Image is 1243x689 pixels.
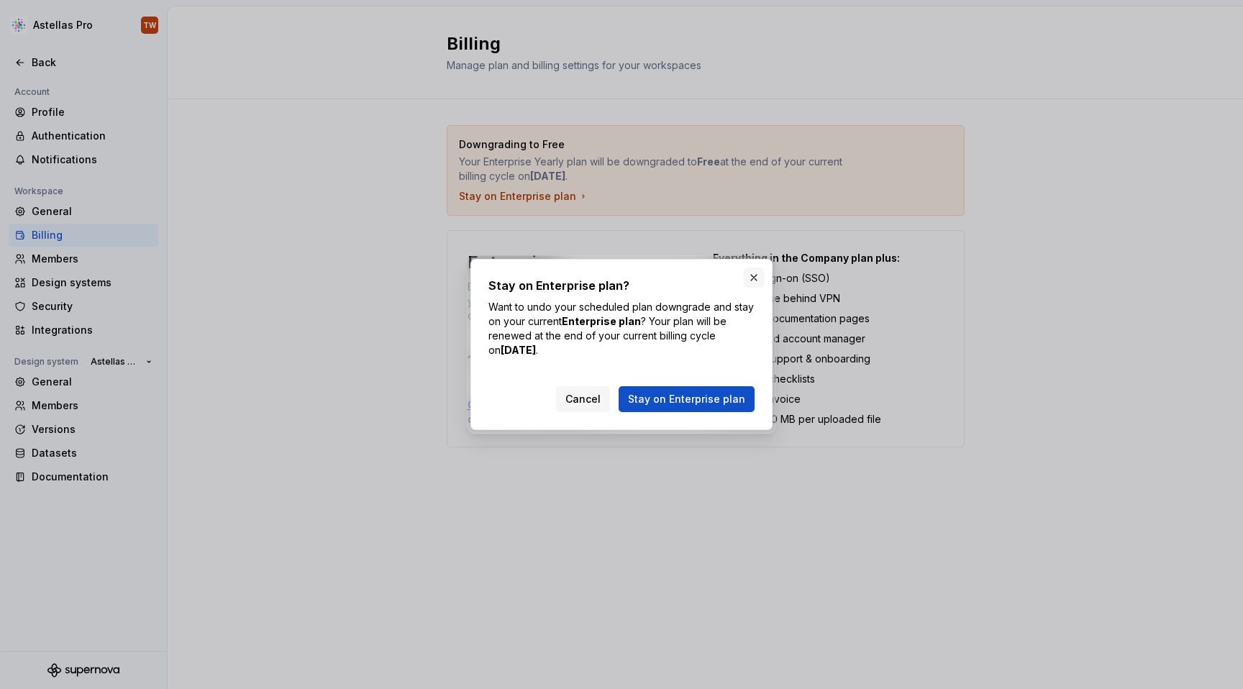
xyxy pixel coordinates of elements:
[556,386,610,412] button: Cancel
[488,300,755,357] p: Want to undo your scheduled plan downgrade and stay on your current ? Your plan will be renewed a...
[628,392,745,406] span: Stay on Enterprise plan
[501,344,536,356] strong: [DATE]
[488,277,755,294] h2: Stay on Enterprise plan?
[619,386,755,412] button: Stay on Enterprise plan
[565,392,601,406] span: Cancel
[562,315,641,327] strong: Enterprise plan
